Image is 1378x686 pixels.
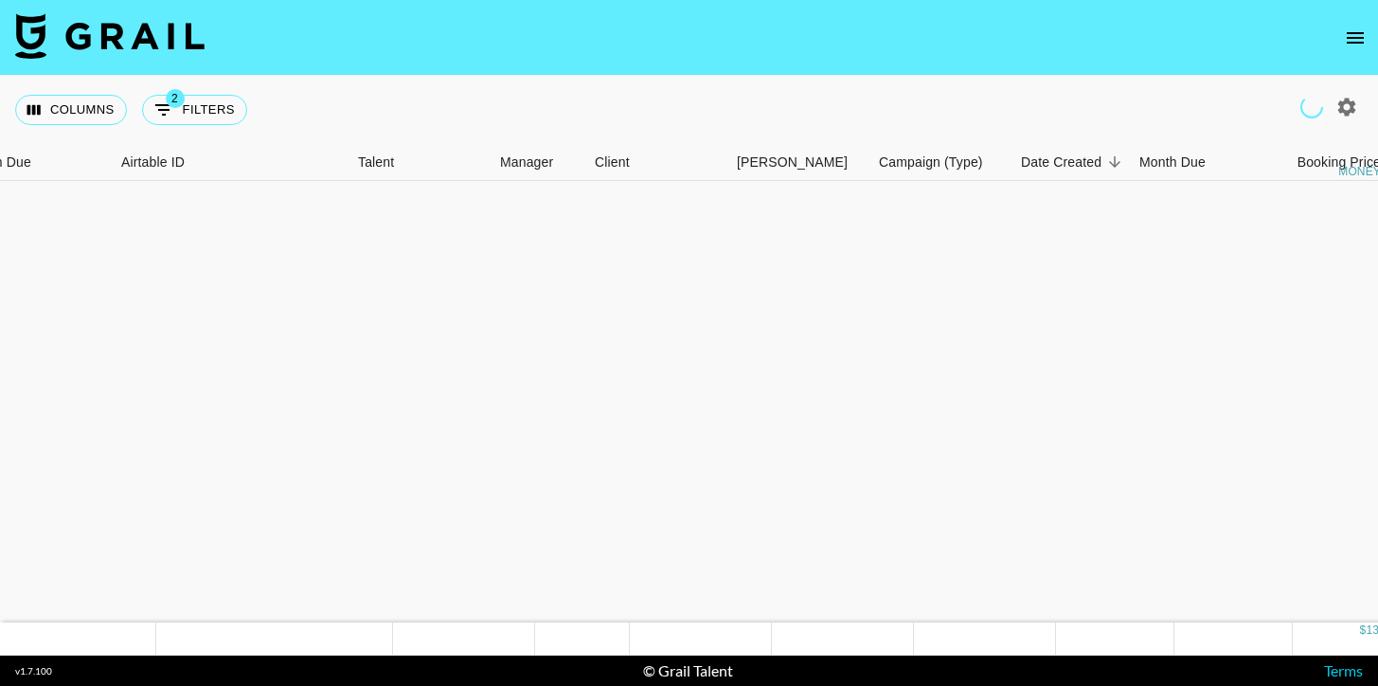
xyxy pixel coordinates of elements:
[1336,19,1374,57] button: open drawer
[15,665,52,677] div: v 1.7.100
[1021,144,1101,181] div: Date Created
[1011,144,1130,181] div: Date Created
[358,144,394,181] div: Talent
[1139,144,1206,181] div: Month Due
[1130,144,1248,181] div: Month Due
[349,144,491,181] div: Talent
[15,95,127,125] button: Select columns
[869,144,1011,181] div: Campaign (Type)
[1360,623,1367,639] div: $
[142,95,247,125] button: Show filters
[166,89,185,108] span: 2
[585,144,727,181] div: Client
[727,144,869,181] div: Booker
[112,144,349,181] div: Airtable ID
[643,661,733,680] div: © Grail Talent
[15,13,205,59] img: Grail Talent
[1101,149,1128,175] button: Sort
[1297,92,1326,121] span: Refreshing clients, talent, campaigns...
[879,144,983,181] div: Campaign (Type)
[121,144,185,181] div: Airtable ID
[500,144,553,181] div: Manager
[595,144,630,181] div: Client
[491,144,585,181] div: Manager
[1324,661,1363,679] a: Terms
[737,144,848,181] div: [PERSON_NAME]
